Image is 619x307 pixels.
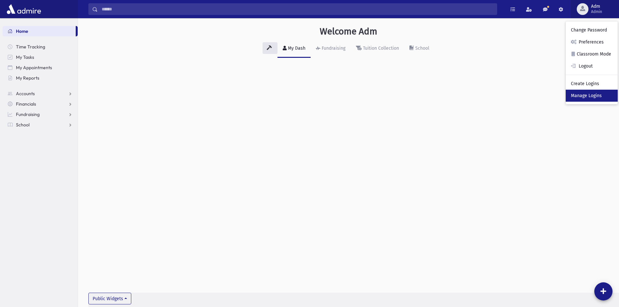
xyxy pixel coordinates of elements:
h3: Welcome Adm [320,26,377,37]
a: Change Password [566,24,618,36]
a: My Reports [3,73,78,83]
a: My Dash [277,40,311,58]
a: My Tasks [3,52,78,62]
a: Home [3,26,76,36]
span: Financials [16,101,36,107]
a: Tuition Collection [351,40,404,58]
span: Fundraising [16,111,40,117]
span: Home [16,28,28,34]
div: School [414,45,429,51]
a: Preferences [566,36,618,48]
div: Tuition Collection [362,45,399,51]
span: My Tasks [16,54,34,60]
a: Fundraising [311,40,351,58]
div: Fundraising [320,45,345,51]
button: Public Widgets [88,293,131,304]
span: Accounts [16,91,35,96]
span: My Reports [16,75,39,81]
input: Search [98,3,497,15]
a: Create Logins [566,78,618,90]
a: Classroom Mode [566,48,618,60]
span: Adm [591,4,602,9]
img: AdmirePro [5,3,43,16]
a: School [404,40,434,58]
a: Accounts [3,88,78,99]
a: Financials [3,99,78,109]
a: Logout [566,60,618,72]
a: Manage Logins [566,90,618,102]
a: School [3,120,78,130]
span: Admin [591,9,602,14]
a: My Appointments [3,62,78,73]
a: Time Tracking [3,42,78,52]
span: School [16,122,30,128]
span: Time Tracking [16,44,45,50]
div: My Dash [287,45,305,51]
span: My Appointments [16,65,52,70]
a: Fundraising [3,109,78,120]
